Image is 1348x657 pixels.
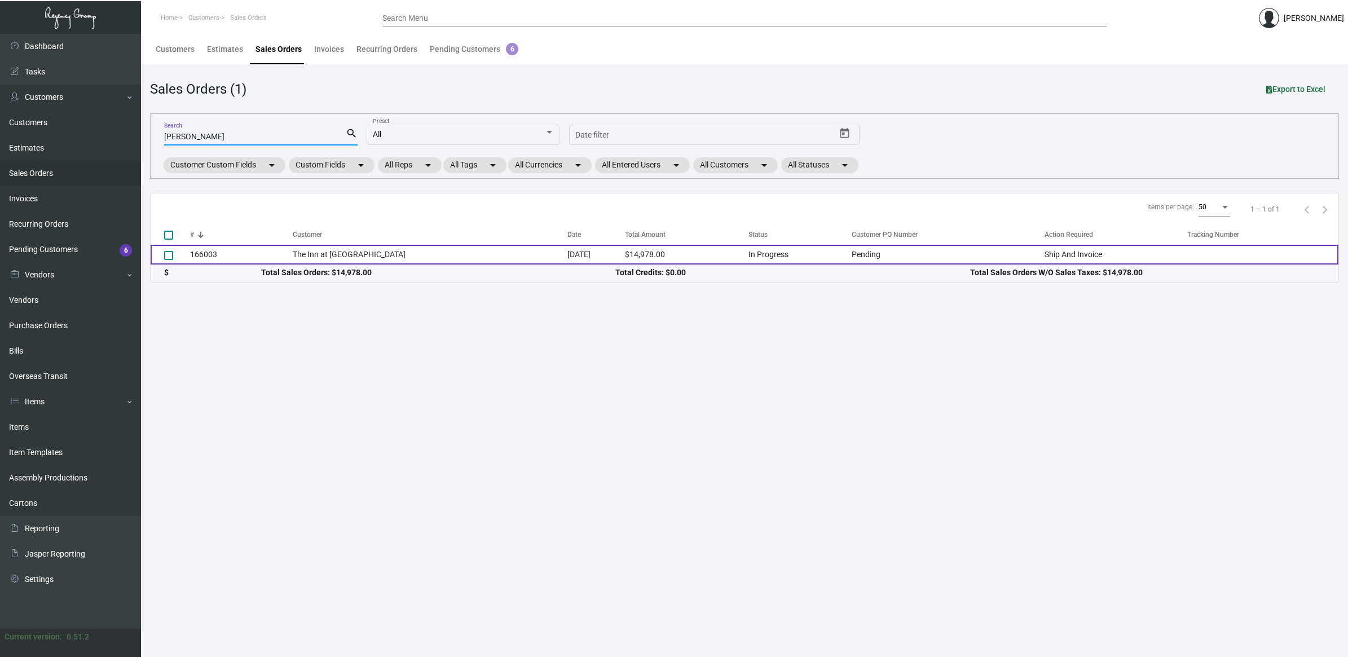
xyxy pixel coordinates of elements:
[1187,230,1338,240] div: Tracking Number
[567,230,581,240] div: Date
[161,14,178,21] span: Home
[188,14,219,21] span: Customers
[852,230,918,240] div: Customer PO Number
[190,230,293,240] div: #
[575,131,610,140] input: Start date
[293,230,567,240] div: Customer
[852,230,1045,240] div: Customer PO Number
[1147,202,1194,212] div: Items per page:
[255,43,302,55] div: Sales Orders
[748,230,846,240] div: Status
[356,43,417,55] div: Recurring Orders
[571,158,585,172] mat-icon: arrow_drop_down
[354,158,368,172] mat-icon: arrow_drop_down
[378,157,442,173] mat-chip: All Reps
[430,43,518,55] div: Pending Customers
[1045,230,1093,240] div: Action Required
[1316,200,1334,218] button: Next page
[190,230,194,240] div: #
[1187,230,1239,240] div: Tracking Number
[620,131,748,140] input: End date
[567,245,625,264] td: [DATE]
[625,245,748,264] td: $14,978.00
[443,157,506,173] mat-chip: All Tags
[67,631,89,643] div: 0.51.2
[1257,79,1334,99] button: Export to Excel
[567,230,625,240] div: Date
[1298,200,1316,218] button: Previous page
[846,245,1045,264] td: Pending
[150,79,246,99] div: Sales Orders (1)
[693,157,778,173] mat-chip: All Customers
[1045,230,1187,240] div: Action Required
[625,230,748,240] div: Total Amount
[156,43,195,55] div: Customers
[1250,204,1280,214] div: 1 – 1 of 1
[757,158,771,172] mat-icon: arrow_drop_down
[261,267,616,279] div: Total Sales Orders: $14,978.00
[1259,8,1279,28] img: admin@bootstrapmaster.com
[293,245,567,264] td: The Inn at [GEOGRAPHIC_DATA]
[207,43,243,55] div: Estimates
[595,157,690,173] mat-chip: All Entered Users
[314,43,344,55] div: Invoices
[1045,245,1187,264] td: Ship And Invoice
[835,125,853,143] button: Open calendar
[289,157,375,173] mat-chip: Custom Fields
[5,631,62,643] div: Current version:
[293,230,322,240] div: Customer
[230,14,267,21] span: Sales Orders
[615,267,970,279] div: Total Credits: $0.00
[265,158,279,172] mat-icon: arrow_drop_down
[164,267,261,279] div: $
[748,245,846,264] td: In Progress
[781,157,858,173] mat-chip: All Statuses
[970,267,1325,279] div: Total Sales Orders W/O Sales Taxes: $14,978.00
[164,157,285,173] mat-chip: Customer Custom Fields
[1284,12,1344,24] div: [PERSON_NAME]
[838,158,852,172] mat-icon: arrow_drop_down
[190,245,293,264] td: 166003
[1199,204,1230,211] mat-select: Items per page:
[1199,203,1206,211] span: 50
[373,130,381,139] span: All
[508,157,592,173] mat-chip: All Currencies
[669,158,683,172] mat-icon: arrow_drop_down
[486,158,500,172] mat-icon: arrow_drop_down
[421,158,435,172] mat-icon: arrow_drop_down
[748,230,768,240] div: Status
[625,230,666,240] div: Total Amount
[1266,85,1325,94] span: Export to Excel
[346,127,358,140] mat-icon: search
